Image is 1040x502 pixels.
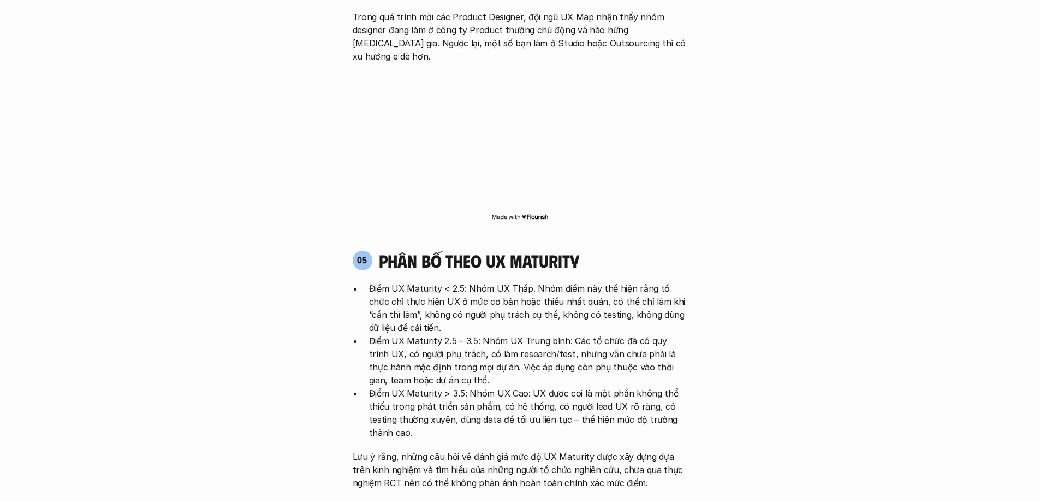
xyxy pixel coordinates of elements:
p: 05 [357,256,367,264]
p: Điểm UX Maturity 2.5 – 3.5: Nhóm UX Trung bình: Các tổ chức đã có quy trình UX, có người phụ trác... [369,334,688,387]
iframe: Interactive or visual content [343,68,698,210]
img: Made with Flourish [491,212,549,221]
p: Điểm UX Maturity < 2.5: Nhóm UX Thấp. Nhóm điểm này thể hiện rằng tổ chức chỉ thực hiện UX ở mức ... [369,282,688,334]
h4: phân bố theo ux maturity [379,250,579,271]
p: Lưu ý rằng, những câu hỏi về đánh giá mức độ UX Maturity được xây dựng dựa trên kinh nghiệm và tì... [353,450,688,489]
p: Điểm UX Maturity > 3.5: Nhóm UX Cao: UX được coi là một phần không thể thiếu trong phát triển sản... [369,387,688,439]
p: Trong quá trình mời các Product Designer, đội ngũ UX Map nhận thấy nhóm designer đang làm ở công ... [353,10,688,63]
